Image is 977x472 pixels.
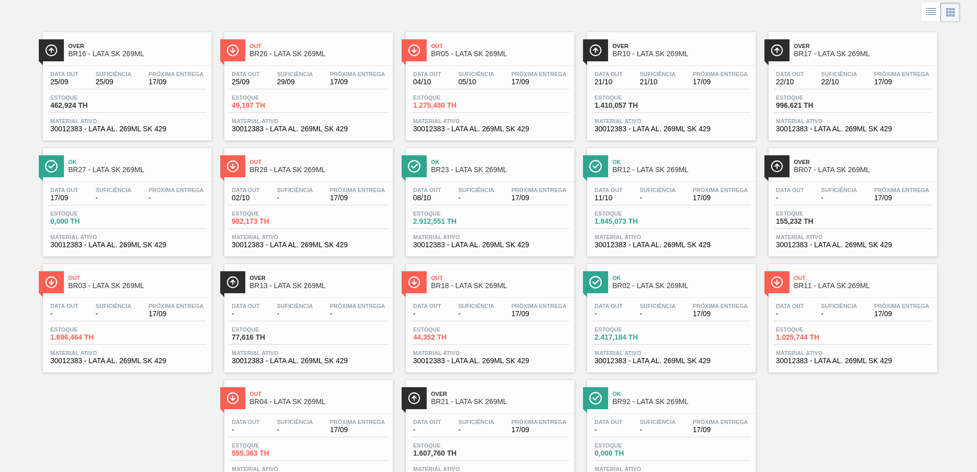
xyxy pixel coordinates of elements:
span: 1.410,057 TH [595,102,666,109]
img: Ícone [226,392,239,405]
span: Suficiência [821,303,857,309]
span: - [413,426,441,434]
span: Data out [413,187,441,193]
span: - [821,194,857,202]
span: - [595,426,623,434]
span: BR10 - LATA SK 269ML [613,50,751,58]
span: Próxima Entrega [330,71,385,77]
span: Ok [613,159,751,165]
span: Data out [232,303,260,309]
span: Ok [431,159,569,165]
span: Material ativo [776,234,929,240]
span: 17/09 [693,194,748,202]
span: - [595,310,623,318]
img: Ícone [771,44,783,57]
span: Suficiência [821,71,857,77]
span: 30012383 - LATA AL. 269ML SK 429 [51,357,204,365]
a: ÍconeOverBR17 - LATA SK 269MLData out22/10Suficiência22/10Próxima Entrega17/09Estoque996,621 THMa... [761,25,942,140]
span: Suficiência [277,71,313,77]
span: - [330,310,385,318]
span: 04/10 [413,78,441,86]
span: Data out [595,419,623,425]
span: Material ativo [595,466,748,472]
span: Data out [595,303,623,309]
span: - [149,194,204,202]
span: Suficiência [640,303,676,309]
span: Out [250,159,388,165]
img: Ícone [589,392,602,405]
span: 982,173 TH [232,218,304,225]
span: Ok [68,159,206,165]
span: Material ativo [595,350,748,356]
a: ÍconeOutBR18 - LATA SK 269MLData out-Suficiência-Próxima Entrega17/09Estoque44,352 THMaterial ati... [398,256,579,372]
span: 1.696,464 TH [51,334,122,341]
span: Estoque [413,95,485,101]
img: Ícone [589,44,602,57]
span: Material ativo [413,466,567,472]
span: 17/09 [149,78,204,86]
span: - [232,426,260,434]
span: 49,197 TH [232,102,304,109]
img: Ícone [408,160,421,173]
span: BR23 - LATA SK 269ML [431,166,569,174]
span: Suficiência [96,71,131,77]
span: Estoque [232,442,304,449]
span: 17/09 [51,194,79,202]
span: Próxima Entrega [693,303,748,309]
span: BR07 - LATA SK 269ML [794,166,932,174]
a: ÍconeOkBR27 - LATA SK 269MLData out17/09Suficiência-Próxima Entrega-Estoque0,000 THMaterial ativo... [35,140,217,256]
img: Ícone [408,392,421,405]
span: - [277,194,313,202]
span: 17/09 [511,194,567,202]
span: BR05 - LATA SK 269ML [431,50,569,58]
img: Ícone [771,160,783,173]
span: Over [794,159,932,165]
span: 30012383 - LATA AL. 269ML SK 429 [51,125,204,133]
span: Material ativo [232,466,385,472]
span: Próxima Entrega [874,303,929,309]
span: Suficiência [277,419,313,425]
span: 155,232 TH [776,218,848,225]
span: Próxima Entrega [693,187,748,193]
span: - [51,310,79,318]
span: Data out [232,71,260,77]
span: Out [794,275,932,281]
span: 2.417,184 TH [595,334,666,341]
span: Estoque [232,210,304,217]
span: Data out [595,71,623,77]
span: 21/10 [595,78,623,86]
span: Data out [776,303,804,309]
span: BR26 - LATA SK 269ML [250,50,388,58]
span: 17/09 [874,194,929,202]
span: BR21 - LATA SK 269ML [431,398,569,406]
span: 44,352 TH [413,334,485,341]
span: Material ativo [51,118,204,124]
span: 30012383 - LATA AL. 269ML SK 429 [595,125,748,133]
a: ÍconeOutBR11 - LATA SK 269MLData out-Suficiência-Próxima Entrega17/09Estoque1.025,744 THMaterial ... [761,256,942,372]
span: - [277,426,313,434]
span: 30012383 - LATA AL. 269ML SK 429 [595,241,748,249]
span: Out [68,275,206,281]
span: Estoque [595,442,666,449]
img: Ícone [589,276,602,289]
img: Ícone [589,160,602,173]
span: 21/10 [640,78,676,86]
img: Ícone [45,44,58,57]
a: ÍconeOverBR16 - LATA SK 269MLData out25/09Suficiência25/09Próxima Entrega17/09Estoque462,924 THMa... [35,25,217,140]
span: Estoque [595,210,666,217]
span: 08/10 [413,194,441,202]
span: Estoque [51,326,122,333]
span: 462,924 TH [51,102,122,109]
span: 1.025,744 TH [776,334,848,341]
span: Over [794,43,932,49]
span: Material ativo [232,234,385,240]
span: Estoque [413,326,485,333]
img: Ícone [408,276,421,289]
span: - [96,310,131,318]
span: BR02 - LATA SK 269ML [613,282,751,290]
span: Estoque [232,326,304,333]
span: Suficiência [277,187,313,193]
span: Próxima Entrega [511,187,567,193]
span: Estoque [413,442,485,449]
span: Material ativo [413,118,567,124]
